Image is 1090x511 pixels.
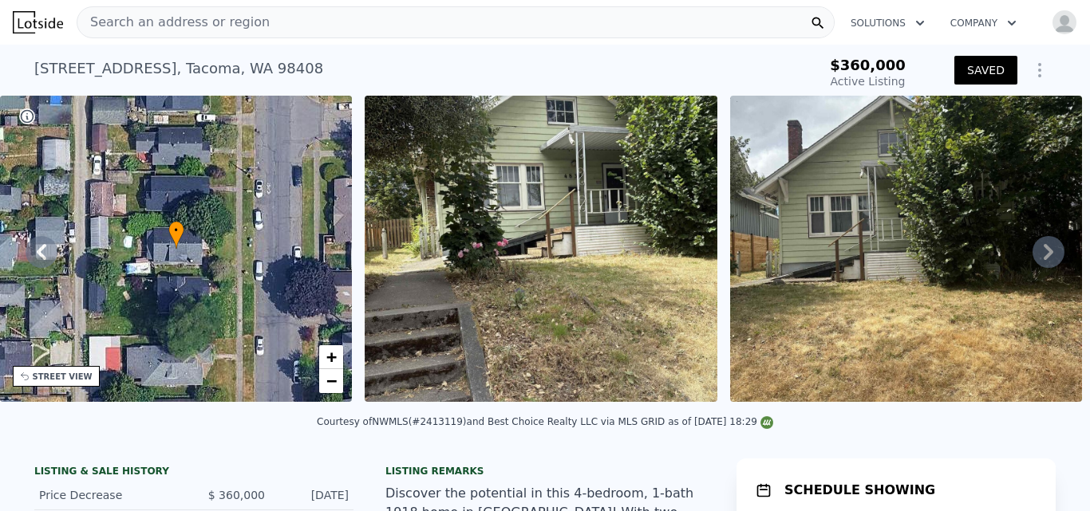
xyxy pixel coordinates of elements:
[208,489,265,501] span: $ 360,000
[33,371,93,383] div: STREET VIEW
[830,57,906,73] span: $360,000
[954,56,1017,85] button: SAVED
[326,347,337,367] span: +
[838,9,938,37] button: Solutions
[168,221,184,249] div: •
[317,416,773,427] div: Courtesy of NWMLS (#2413119) and Best Choice Realty LLC via MLS GRID as of [DATE] 18:29
[168,223,184,238] span: •
[938,9,1029,37] button: Company
[77,13,270,32] span: Search an address or region
[365,96,717,402] img: Sale: 167282392 Parcel: 100625917
[784,481,935,500] h1: SCHEDULE SHOWING
[13,11,63,33] img: Lotside
[1052,10,1077,35] img: avatar
[1024,54,1056,86] button: Show Options
[730,96,1083,402] img: Sale: 167282392 Parcel: 100625917
[385,465,705,478] div: Listing remarks
[831,75,906,88] span: Active Listing
[319,345,343,369] a: Zoom in
[39,487,181,503] div: Price Decrease
[319,369,343,393] a: Zoom out
[326,371,337,391] span: −
[34,465,353,481] div: LISTING & SALE HISTORY
[34,57,323,80] div: [STREET_ADDRESS] , Tacoma , WA 98408
[760,416,773,429] img: NWMLS Logo
[278,487,349,503] div: [DATE]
